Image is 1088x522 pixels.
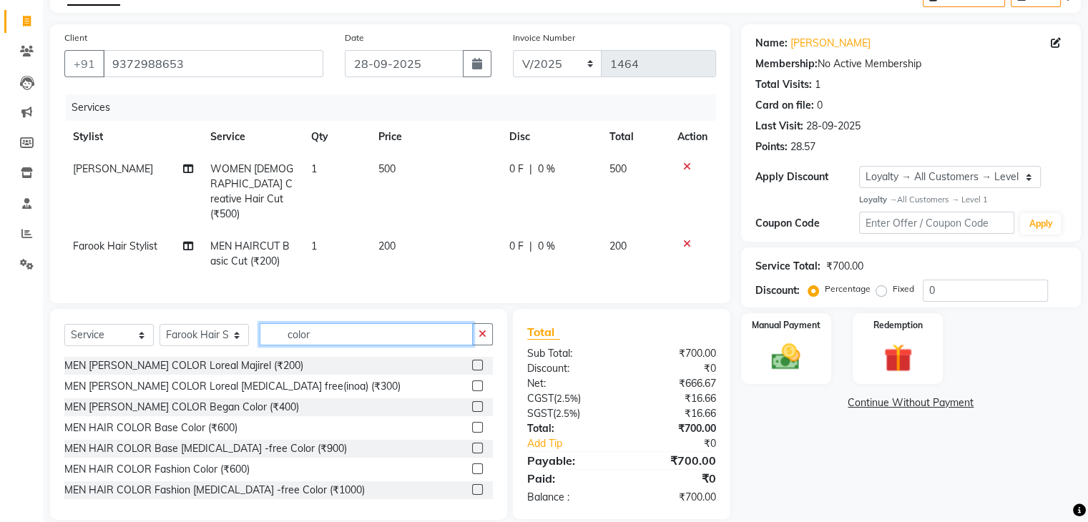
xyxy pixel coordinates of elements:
span: 200 [609,240,627,252]
th: Stylist [64,121,202,153]
div: MEN [PERSON_NAME] COLOR Began Color (₹400) [64,400,299,415]
button: +91 [64,50,104,77]
div: 0 [817,98,823,113]
div: ₹700.00 [622,421,727,436]
div: 28-09-2025 [806,119,861,134]
div: Membership: [755,56,818,72]
span: SGST [527,407,553,420]
img: _cash.svg [763,340,809,373]
th: Qty [303,121,370,153]
div: ₹700.00 [622,490,727,505]
div: ₹0 [639,436,726,451]
div: Name: [755,36,788,51]
div: ( ) [516,391,622,406]
div: ₹0 [622,470,727,487]
div: No Active Membership [755,56,1067,72]
th: Action [669,121,716,153]
div: MEN HAIR COLOR Fashion Color (₹600) [64,462,250,477]
span: | [529,162,532,177]
a: Add Tip [516,436,639,451]
span: [PERSON_NAME] [73,162,153,175]
span: 1 [311,240,317,252]
label: Redemption [873,319,923,332]
strong: Loyalty → [859,194,897,205]
div: Payable: [516,452,622,469]
label: Date [345,31,364,44]
button: Apply [1020,213,1061,235]
span: 1 [311,162,317,175]
input: Search or Scan [260,323,473,345]
div: Discount: [516,361,622,376]
div: Points: [755,139,788,154]
div: Paid: [516,470,622,487]
div: MEN HAIR COLOR Fashion [MEDICAL_DATA] -free Color (₹1000) [64,483,365,498]
label: Manual Payment [752,319,820,332]
th: Service [202,121,303,153]
div: ( ) [516,406,622,421]
span: 0 % [538,162,555,177]
div: ₹0 [622,361,727,376]
div: Total Visits: [755,77,812,92]
div: MEN [PERSON_NAME] COLOR Loreal Majirel (₹200) [64,358,303,373]
div: Discount: [755,283,800,298]
div: Net: [516,376,622,391]
span: Farook Hair Stylist [73,240,157,252]
img: _gift.svg [875,340,921,376]
input: Search by Name/Mobile/Email/Code [103,50,323,77]
div: Coupon Code [755,216,859,231]
div: ₹700.00 [622,346,727,361]
div: ₹16.66 [622,391,727,406]
span: | [529,239,532,254]
th: Total [601,121,669,153]
div: MEN HAIR COLOR Base Color (₹600) [64,420,237,435]
span: 0 F [509,239,524,254]
div: ₹666.67 [622,376,727,391]
div: Apply Discount [755,169,859,184]
span: CGST [527,392,554,405]
div: ₹16.66 [622,406,727,421]
label: Client [64,31,87,44]
th: Price [370,121,501,153]
span: 2.5% [556,408,577,419]
span: Total [527,325,560,340]
span: 0 % [538,239,555,254]
span: 0 F [509,162,524,177]
div: MEN HAIR COLOR Base [MEDICAL_DATA] -free Color (₹900) [64,441,347,456]
span: 200 [378,240,396,252]
label: Percentage [825,282,871,295]
div: 28.57 [790,139,815,154]
div: Balance : [516,490,622,505]
span: WOMEN [DEMOGRAPHIC_DATA] Creative Hair Cut (₹500) [210,162,293,220]
div: Card on file: [755,98,814,113]
label: Fixed [893,282,914,295]
div: Total: [516,421,622,436]
div: All Customers → Level 1 [859,194,1067,206]
span: 500 [609,162,627,175]
a: Continue Without Payment [744,395,1078,410]
span: 500 [378,162,396,175]
label: Invoice Number [513,31,575,44]
div: Last Visit: [755,119,803,134]
div: MEN [PERSON_NAME] COLOR Loreal [MEDICAL_DATA] free(inoa) (₹300) [64,379,401,394]
div: Sub Total: [516,346,622,361]
span: MEN HAIRCUT Basic Cut (₹200) [210,240,290,267]
div: ₹700.00 [622,452,727,469]
th: Disc [501,121,601,153]
a: [PERSON_NAME] [790,36,871,51]
div: ₹700.00 [826,259,863,274]
div: 1 [815,77,820,92]
div: Services [66,94,727,121]
input: Enter Offer / Coupon Code [859,212,1015,234]
div: Service Total: [755,259,820,274]
span: 2.5% [557,393,578,404]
